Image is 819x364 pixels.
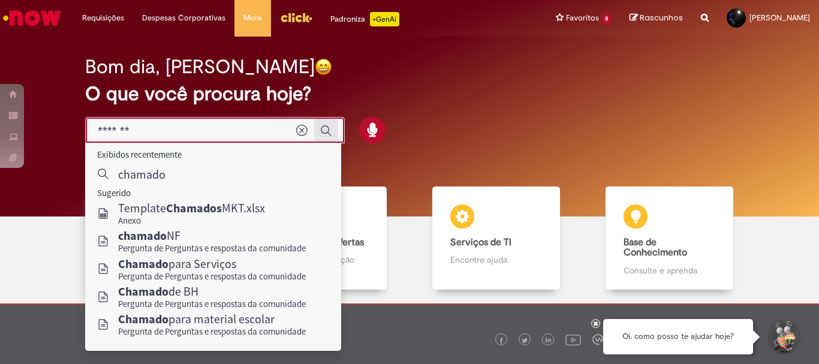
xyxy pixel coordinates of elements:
p: Consulte e aprenda [624,264,715,276]
button: Iniciar Conversa de Suporte [765,319,801,355]
h2: O que você procura hoje? [85,83,734,104]
img: ServiceNow [1,6,63,30]
a: Tirar dúvidas Tirar dúvidas com Lupi Assist e Gen Ai [63,186,236,290]
div: Padroniza [330,12,399,26]
span: Despesas Corporativas [142,12,225,24]
img: logo_footer_workplace.png [592,334,603,345]
img: happy-face.png [315,58,332,76]
b: Serviços de TI [450,236,511,248]
span: Rascunhos [640,12,683,23]
p: Encontre ajuda [450,254,541,266]
img: logo_footer_linkedin.png [546,337,552,344]
img: logo_footer_twitter.png [522,338,528,344]
span: Favoritos [566,12,599,24]
img: logo_footer_youtube.png [565,332,581,347]
a: Base de Conhecimento Consulte e aprenda [583,186,756,290]
p: +GenAi [370,12,399,26]
span: [PERSON_NAME] [749,13,810,23]
a: Serviços de TI Encontre ajuda [409,186,583,290]
b: Base de Conhecimento [624,236,687,259]
h2: Bom dia, [PERSON_NAME] [85,56,315,77]
a: Rascunhos [630,13,683,24]
img: logo_footer_facebook.png [498,338,504,344]
span: Requisições [82,12,124,24]
span: More [243,12,262,24]
span: 8 [601,14,612,24]
img: click_logo_yellow_360x200.png [280,8,312,26]
div: Oi, como posso te ajudar hoje? [603,319,753,354]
